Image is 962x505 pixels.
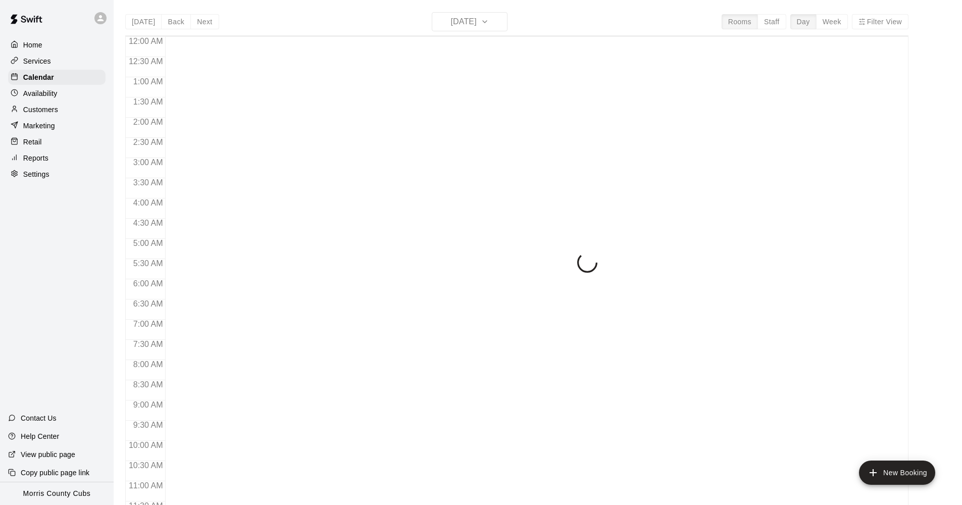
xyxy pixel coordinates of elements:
[8,134,106,149] a: Retail
[8,70,106,85] a: Calendar
[131,320,166,328] span: 7:00 AM
[23,72,54,82] p: Calendar
[23,169,49,179] p: Settings
[131,178,166,187] span: 3:30 AM
[21,468,89,478] p: Copy public page link
[23,40,42,50] p: Home
[8,118,106,133] a: Marketing
[131,259,166,268] span: 5:30 AM
[23,137,42,147] p: Retail
[131,118,166,126] span: 2:00 AM
[21,449,75,460] p: View public page
[131,380,166,389] span: 8:30 AM
[23,88,58,98] p: Availability
[23,121,55,131] p: Marketing
[131,158,166,167] span: 3:00 AM
[131,299,166,308] span: 6:30 AM
[131,77,166,86] span: 1:00 AM
[8,37,106,53] a: Home
[126,481,166,490] span: 11:00 AM
[126,37,166,45] span: 12:00 AM
[8,86,106,101] a: Availability
[131,219,166,227] span: 4:30 AM
[131,340,166,348] span: 7:30 AM
[131,97,166,106] span: 1:30 AM
[8,167,106,182] a: Settings
[859,461,935,485] button: add
[131,421,166,429] span: 9:30 AM
[8,150,106,166] a: Reports
[23,56,51,66] p: Services
[8,54,106,69] a: Services
[131,198,166,207] span: 4:00 AM
[21,413,57,423] p: Contact Us
[23,488,91,499] p: Morris County Cubs
[126,461,166,470] span: 10:30 AM
[131,400,166,409] span: 9:00 AM
[131,138,166,146] span: 2:30 AM
[131,279,166,288] span: 6:00 AM
[23,105,58,115] p: Customers
[126,441,166,449] span: 10:00 AM
[126,57,166,66] span: 12:30 AM
[23,153,48,163] p: Reports
[21,431,59,441] p: Help Center
[8,102,106,117] a: Customers
[131,239,166,247] span: 5:00 AM
[131,360,166,369] span: 8:00 AM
